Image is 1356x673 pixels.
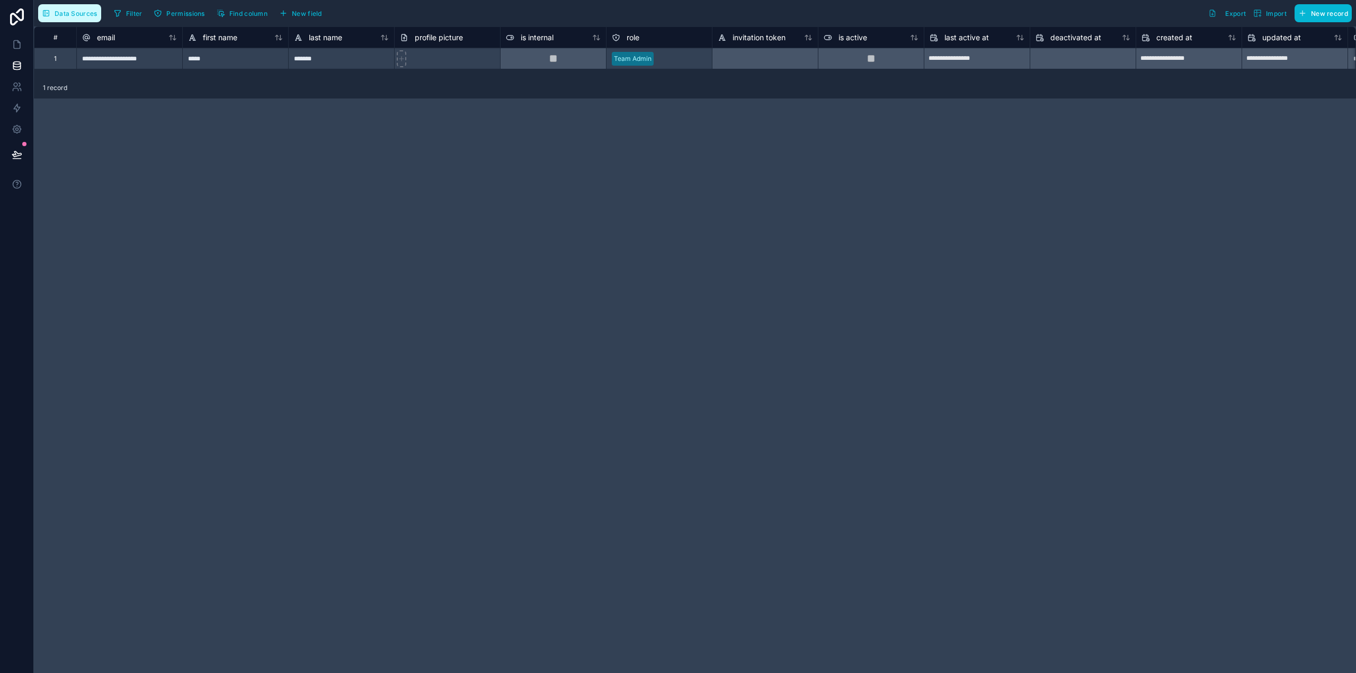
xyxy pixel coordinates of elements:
span: first name [203,32,237,43]
button: Export [1205,4,1250,22]
span: Export [1225,10,1246,17]
span: email [97,32,115,43]
button: Import [1250,4,1290,22]
span: 1 record [43,84,67,92]
span: is active [838,32,867,43]
button: Filter [110,5,146,21]
span: profile picture [415,32,463,43]
span: Data Sources [55,10,97,17]
span: Import [1266,10,1287,17]
span: New field [292,10,322,17]
button: New field [275,5,326,21]
span: updated at [1262,32,1301,43]
button: Permissions [150,5,208,21]
span: last active at [944,32,989,43]
span: Find column [229,10,267,17]
span: deactivated at [1050,32,1101,43]
div: 1 [54,55,57,63]
span: is internal [521,32,554,43]
span: Filter [126,10,142,17]
a: New record [1290,4,1352,22]
span: role [627,32,639,43]
button: Data Sources [38,4,101,22]
span: Permissions [166,10,204,17]
div: # [42,33,68,41]
span: New record [1311,10,1348,17]
button: Find column [213,5,271,21]
span: invitation token [733,32,786,43]
span: created at [1156,32,1192,43]
div: Team Admin [614,54,652,64]
a: Permissions [150,5,212,21]
button: New record [1295,4,1352,22]
span: last name [309,32,342,43]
